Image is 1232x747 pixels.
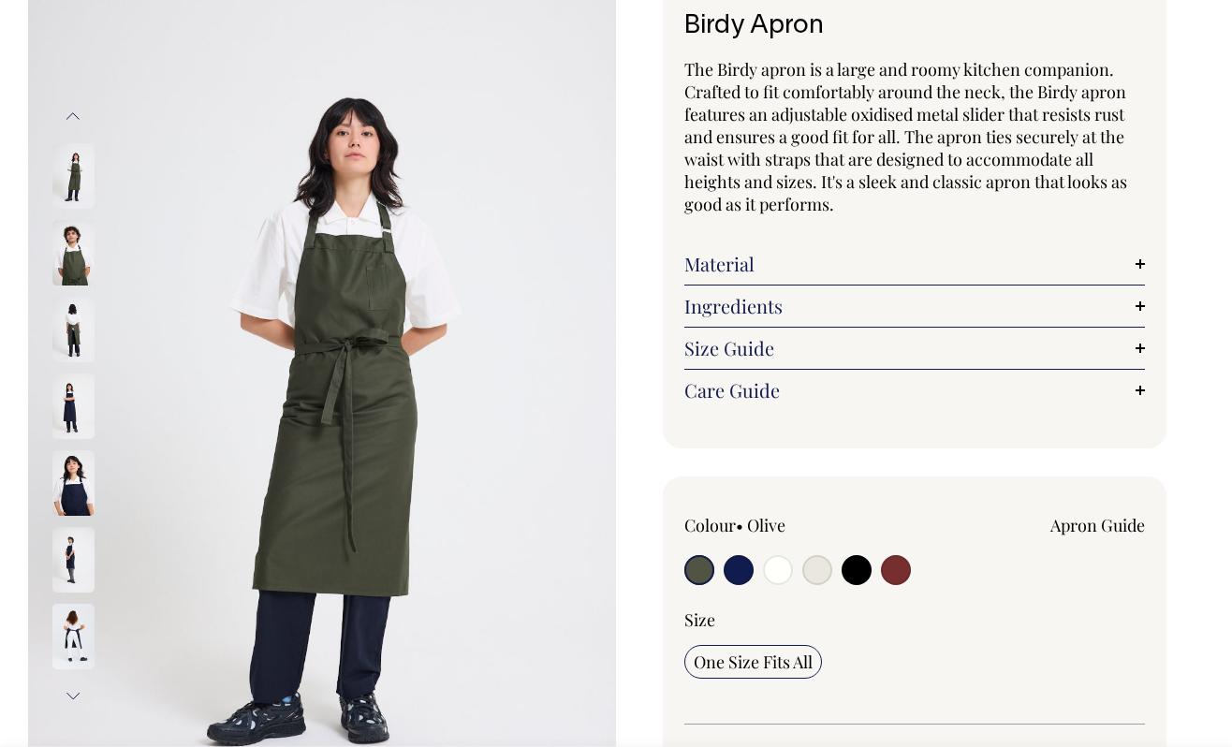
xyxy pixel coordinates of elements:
[684,645,822,679] input: One Size Fits All
[747,514,785,536] label: Olive
[52,527,95,593] img: dark-navy
[59,675,87,717] button: Next
[684,295,1145,317] a: Ingredients
[59,95,87,138] button: Previous
[52,373,95,439] img: dark-navy
[52,297,95,362] img: olive
[684,253,1145,275] a: Material
[52,143,95,209] img: olive
[684,608,1145,631] div: Size
[684,58,1127,215] span: The Birdy apron is a large and roomy kitchen companion. Crafted to fit comfortably around the nec...
[52,220,95,286] img: olive
[684,514,869,536] div: Colour
[736,514,743,536] span: •
[52,450,95,516] img: dark-navy
[684,337,1145,359] a: Size Guide
[1050,514,1145,536] a: Apron Guide
[694,651,813,673] span: One Size Fits All
[684,379,1145,402] a: Care Guide
[684,12,1145,41] h1: Birdy Apron
[52,604,95,669] img: dark-navy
